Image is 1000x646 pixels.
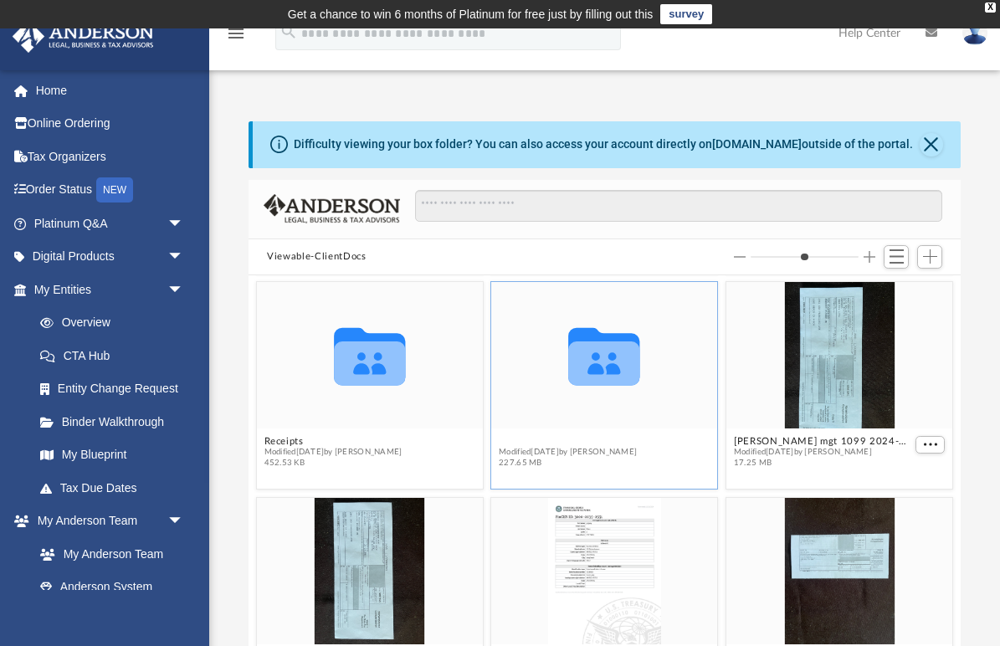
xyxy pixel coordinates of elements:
[734,251,746,263] button: Decrease column size
[267,249,366,264] button: Viewable-ClientDocs
[23,537,192,571] a: My Anderson Team
[294,136,913,153] div: Difficulty viewing your box folder? You can also access your account directly on outside of the p...
[884,245,909,269] button: Switch to List View
[23,471,209,505] a: Tax Due Dates
[288,4,654,24] div: Get a chance to win 6 months of Platinum for free just by filling out this
[499,436,637,447] button: Tax
[12,74,209,107] a: Home
[167,207,201,241] span: arrow_drop_down
[499,447,637,458] span: Modified [DATE] by [PERSON_NAME]
[985,3,996,13] div: close
[12,207,209,240] a: Platinum Q&Aarrow_drop_down
[499,458,637,469] span: 227.65 MB
[264,458,403,469] span: 452.53 KB
[864,251,875,263] button: Increase column size
[23,339,209,372] a: CTA Hub
[226,32,246,44] a: menu
[96,177,133,203] div: NEW
[23,306,209,340] a: Overview
[167,273,201,307] span: arrow_drop_down
[226,23,246,44] i: menu
[264,447,403,458] span: Modified [DATE] by [PERSON_NAME]
[415,190,942,222] input: Search files and folders
[23,405,209,438] a: Binder Walkthrough
[12,505,201,538] a: My Anderson Teamarrow_drop_down
[264,436,403,447] button: Receipts
[167,505,201,539] span: arrow_drop_down
[279,23,298,41] i: search
[962,21,987,45] img: User Pic
[920,133,943,156] button: Close
[734,458,912,469] span: 17.25 MB
[12,240,209,274] a: Digital Productsarrow_drop_down
[734,447,912,458] span: Modified [DATE] by [PERSON_NAME]
[751,251,859,263] input: Column size
[12,273,209,306] a: My Entitiesarrow_drop_down
[12,140,209,173] a: Tax Organizers
[712,137,802,151] a: [DOMAIN_NAME]
[167,240,201,274] span: arrow_drop_down
[917,245,942,269] button: Add
[660,4,712,24] a: survey
[8,20,159,53] img: Anderson Advisors Platinum Portal
[915,436,946,454] button: More options
[23,372,209,406] a: Entity Change Request
[23,571,201,604] a: Anderson System
[23,438,201,472] a: My Blueprint
[12,107,209,141] a: Online Ordering
[734,436,912,447] button: [PERSON_NAME] mgt 1099 2024-2.pdf
[12,173,209,208] a: Order StatusNEW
